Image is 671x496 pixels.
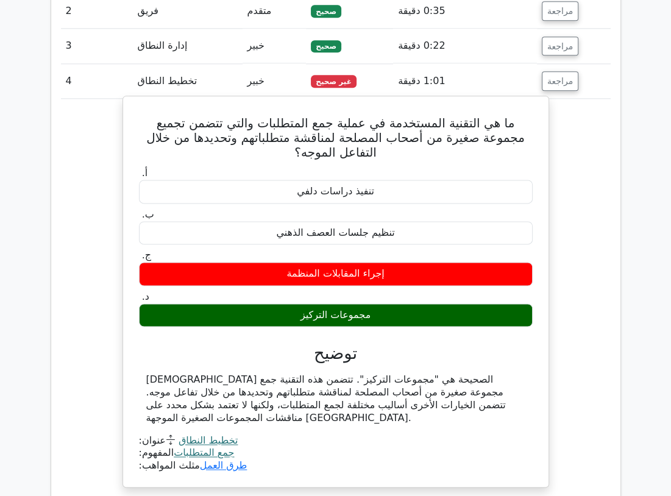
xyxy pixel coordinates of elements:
font: مثلث المواهب: [139,459,200,471]
font: خبير [247,75,264,87]
font: إجراء المقابلات المنظمة [286,267,384,279]
font: ما هي التقنية المستخدمة في عملية جمع المتطلبات والتي تتضمن تجميع مجموعة صغيرة من أصحاب المصلحة لم... [146,116,525,160]
font: توضيح [314,344,357,363]
button: مراجعة [542,1,578,21]
font: ب. [142,208,154,220]
button: مراجعة [542,71,578,91]
font: مراجعة [547,76,573,86]
font: تنظيم جلسات العصف الذهني [276,227,394,238]
font: صحيح [316,7,336,16]
font: مجموعات التركيز [300,309,371,321]
font: أ. [142,167,148,179]
font: متقدم [247,5,272,16]
font: خبير [247,40,264,51]
font: تنفيذ دراسات دلفي [297,185,374,197]
font: مراجعة [547,41,573,51]
font: ج. [142,249,151,261]
a: جمع المتطلبات [174,447,234,458]
font: د. [142,291,149,302]
a: تخطيط النطاق [179,434,238,446]
font: فريق [138,5,158,16]
font: 3 [66,40,72,51]
font: 4 [66,75,72,87]
font: إدارة النطاق [138,40,188,51]
font: [DEMOGRAPHIC_DATA] الصحيحة هي "مجموعات التركيز". تتضمن هذه التقنية جمع مجموعة صغيرة من أصحاب المص... [146,374,506,423]
a: طرق العمل [200,459,247,471]
font: غير صحيح [316,77,352,86]
font: 2 [66,5,72,16]
button: مراجعة [542,37,578,56]
font: صحيح [316,42,336,51]
font: المفهوم: [139,447,174,458]
font: تخطيط النطاق [138,75,197,87]
font: 0:35 دقيقة [398,5,445,16]
font: مراجعة [547,6,573,16]
font: 0:22 دقيقة [398,40,445,51]
font: 1:01 دقيقة [398,75,445,87]
font: عنوان: [139,434,166,446]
